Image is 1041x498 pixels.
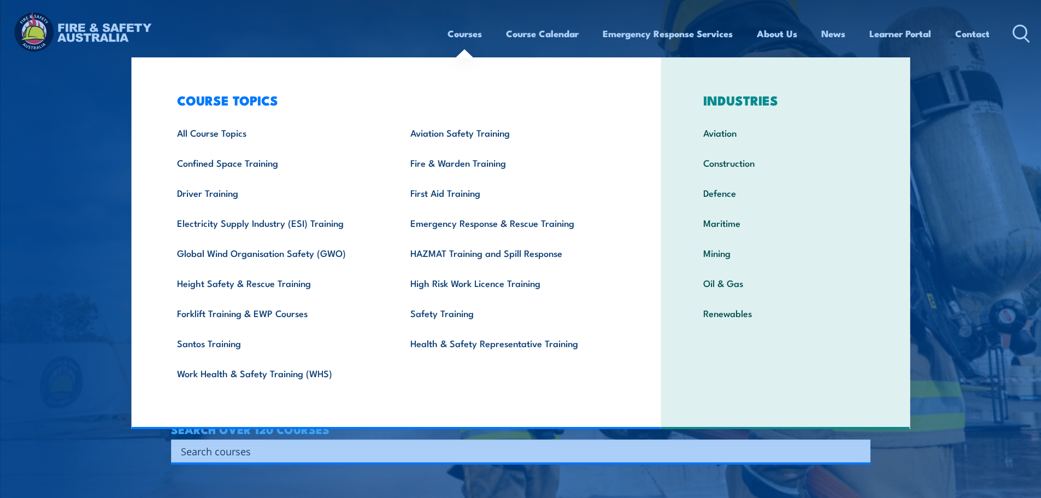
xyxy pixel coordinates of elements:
a: Driver Training [160,178,393,208]
a: Defence [686,178,885,208]
a: Emergency Response & Rescue Training [393,208,627,238]
h4: SEARCH OVER 120 COURSES [171,423,871,435]
a: Aviation [686,118,885,148]
a: Height Safety & Rescue Training [160,268,393,298]
a: All Course Topics [160,118,393,148]
a: Course Calendar [506,19,579,48]
input: Search input [181,443,846,459]
a: Oil & Gas [686,268,885,298]
a: Health & Safety Representative Training [393,328,627,358]
h3: INDUSTRIES [686,92,885,108]
a: Work Health & Safety Training (WHS) [160,358,393,388]
a: Construction [686,148,885,178]
a: About Us [757,19,797,48]
button: Search magnifier button [851,443,867,459]
a: Aviation Safety Training [393,118,627,148]
a: Renewables [686,298,885,328]
a: Learner Portal [869,19,931,48]
a: First Aid Training [393,178,627,208]
a: News [821,19,845,48]
a: Contact [955,19,990,48]
a: Emergency Response Services [603,19,733,48]
h3: COURSE TOPICS [160,92,627,108]
form: Search form [183,443,849,459]
a: Courses [448,19,482,48]
a: Maritime [686,208,885,238]
a: HAZMAT Training and Spill Response [393,238,627,268]
a: High Risk Work Licence Training [393,268,627,298]
a: Electricity Supply Industry (ESI) Training [160,208,393,238]
a: Santos Training [160,328,393,358]
a: Global Wind Organisation Safety (GWO) [160,238,393,268]
a: Forklift Training & EWP Courses [160,298,393,328]
a: Safety Training [393,298,627,328]
a: Fire & Warden Training [393,148,627,178]
a: Confined Space Training [160,148,393,178]
a: Mining [686,238,885,268]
